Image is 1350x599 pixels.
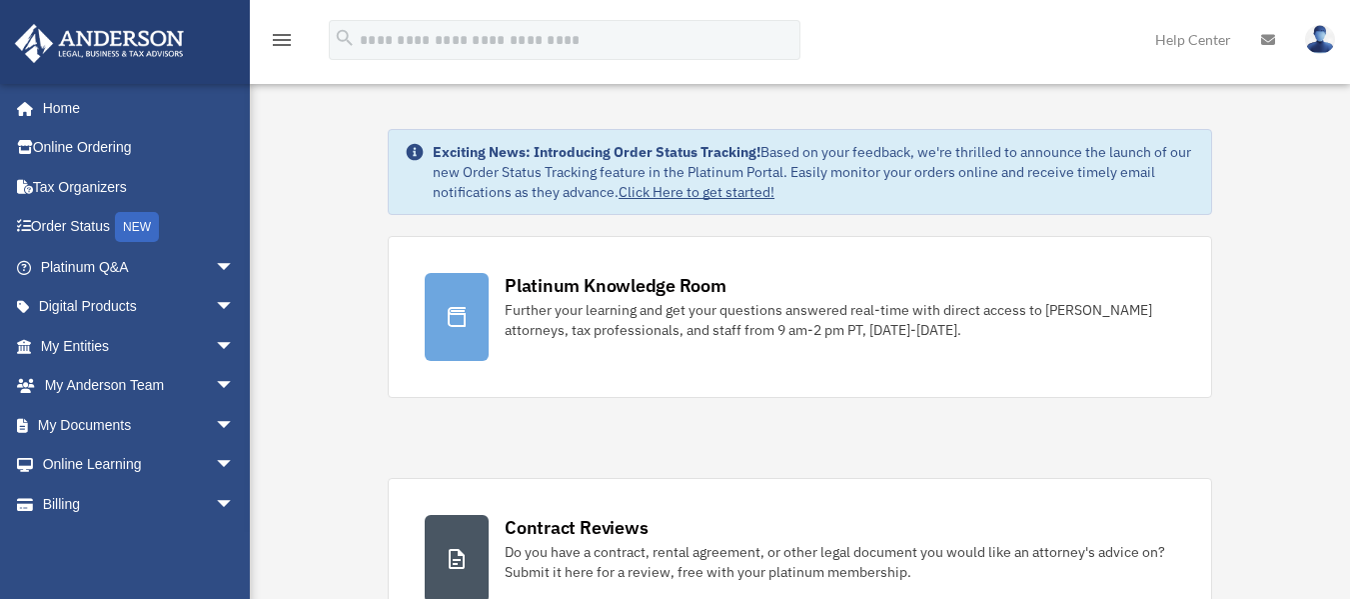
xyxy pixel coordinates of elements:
[334,27,356,49] i: search
[14,484,265,524] a: Billingarrow_drop_down
[619,183,774,201] a: Click Here to get started!
[14,128,265,168] a: Online Ordering
[14,366,265,406] a: My Anderson Teamarrow_drop_down
[14,445,265,485] a: Online Learningarrow_drop_down
[14,326,265,366] a: My Entitiesarrow_drop_down
[14,207,265,248] a: Order StatusNEW
[215,366,255,407] span: arrow_drop_down
[14,287,265,327] a: Digital Productsarrow_drop_down
[14,524,265,564] a: Events Calendar
[215,484,255,525] span: arrow_drop_down
[270,28,294,52] i: menu
[505,300,1175,340] div: Further your learning and get your questions answered real-time with direct access to [PERSON_NAM...
[433,142,1195,202] div: Based on your feedback, we're thrilled to announce the launch of our new Order Status Tracking fe...
[215,445,255,486] span: arrow_drop_down
[14,167,265,207] a: Tax Organizers
[215,247,255,288] span: arrow_drop_down
[505,542,1175,582] div: Do you have a contract, rental agreement, or other legal document you would like an attorney's ad...
[388,236,1212,398] a: Platinum Knowledge Room Further your learning and get your questions answered real-time with dire...
[433,143,760,161] strong: Exciting News: Introducing Order Status Tracking!
[14,405,265,445] a: My Documentsarrow_drop_down
[14,88,255,128] a: Home
[1305,25,1335,54] img: User Pic
[270,35,294,52] a: menu
[505,273,726,298] div: Platinum Knowledge Room
[14,247,265,287] a: Platinum Q&Aarrow_drop_down
[115,212,159,242] div: NEW
[505,515,648,540] div: Contract Reviews
[215,326,255,367] span: arrow_drop_down
[9,24,190,63] img: Anderson Advisors Platinum Portal
[215,405,255,446] span: arrow_drop_down
[215,287,255,328] span: arrow_drop_down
